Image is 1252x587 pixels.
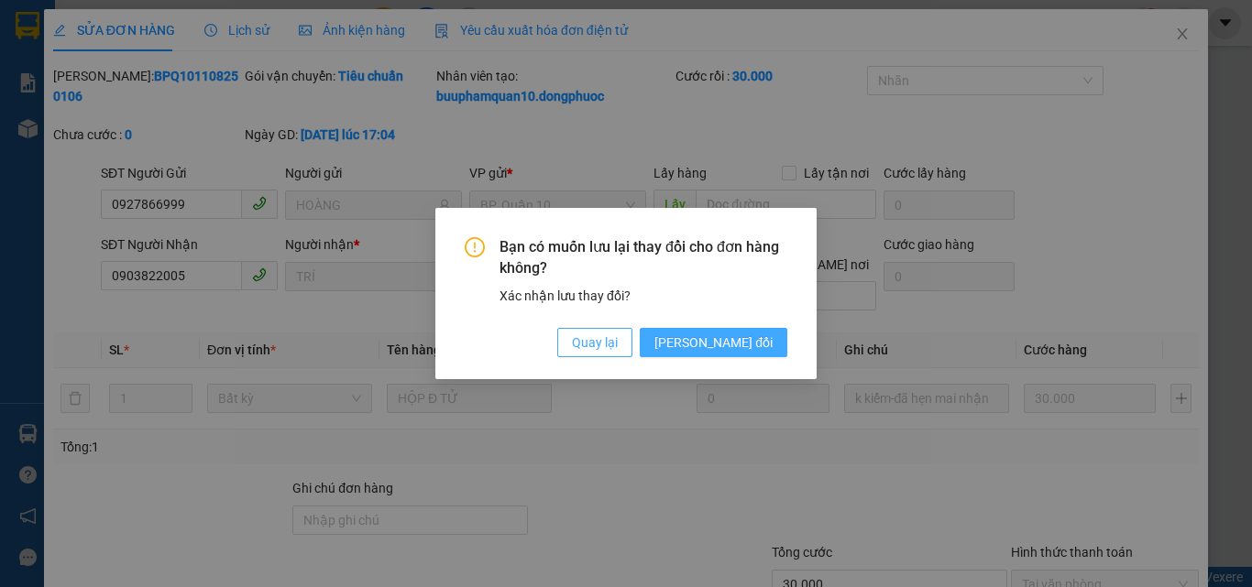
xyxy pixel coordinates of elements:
[572,332,618,353] span: Quay lại
[500,237,787,278] span: Bạn có muốn lưu lại thay đổi cho đơn hàng không?
[654,332,773,353] span: [PERSON_NAME] đổi
[640,328,787,357] button: [PERSON_NAME] đổi
[557,328,632,357] button: Quay lại
[465,237,485,257] span: exclamation-circle
[500,286,787,306] div: Xác nhận lưu thay đổi?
